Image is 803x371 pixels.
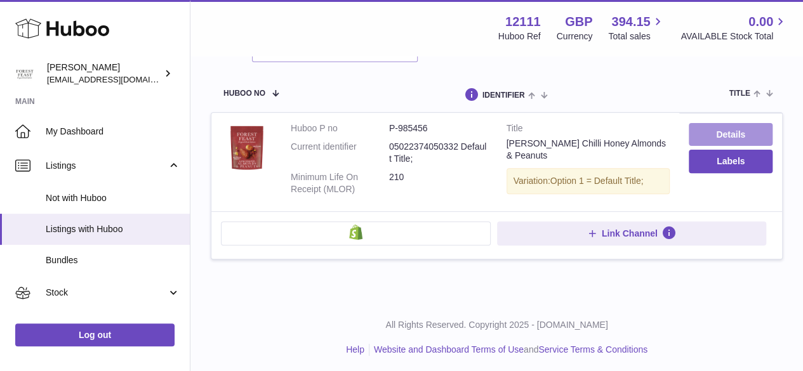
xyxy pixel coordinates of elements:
span: 394.15 [611,13,650,30]
button: Labels [689,150,773,172]
a: Website and Dashboard Terms of Use [374,344,524,355]
div: [PERSON_NAME] Chilli Honey Almonds & Peanuts [507,138,670,162]
a: Details [689,123,773,146]
dt: Minimum Life On Receipt (MLOR) [291,171,389,195]
dd: 05022374050332 Default Title; [389,141,488,165]
span: Listings with Huboo [46,223,180,235]
dt: Current identifier [291,141,389,165]
button: Link Channel [497,221,767,245]
div: Huboo Ref [498,30,541,42]
a: Service Terms & Conditions [538,344,647,355]
span: Link Channel [602,228,658,239]
span: Not with Huboo [46,192,180,204]
strong: 12111 [505,13,541,30]
strong: Title [507,122,670,138]
span: Stock [46,287,167,299]
a: 394.15 Total sales [608,13,665,42]
span: Listings [46,160,167,172]
span: title [729,89,750,98]
span: [EMAIL_ADDRESS][DOMAIN_NAME] [47,74,187,84]
li: and [369,344,647,356]
img: internalAdmin-12111@internal.huboo.com [15,64,34,83]
span: Option 1 = Default Title; [550,176,644,186]
span: My Dashboard [46,126,180,138]
p: All Rights Reserved. Copyright 2025 - [DOMAIN_NAME] [201,319,793,331]
span: Bundles [46,254,180,266]
div: [PERSON_NAME] [47,62,161,86]
span: Total sales [608,30,665,42]
img: shopify-small.png [349,225,362,240]
img: Serrano Chilli Honey Almonds & Peanuts [221,122,272,173]
span: Huboo no [223,89,265,98]
strong: GBP [565,13,592,30]
div: Variation: [507,168,670,194]
span: AVAILABLE Stock Total [680,30,788,42]
a: Help [346,344,364,355]
dd: P-985456 [389,122,488,134]
a: Log out [15,323,175,346]
span: 0.00 [748,13,773,30]
dt: Huboo P no [291,122,389,134]
a: 0.00 AVAILABLE Stock Total [680,13,788,42]
span: identifier [482,91,525,100]
div: Currency [557,30,593,42]
dd: 210 [389,171,488,195]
